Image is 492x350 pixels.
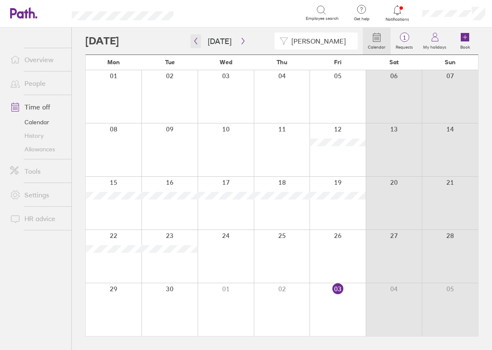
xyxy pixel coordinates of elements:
span: Sun [445,59,456,66]
a: Settings [3,186,71,203]
a: People [3,75,71,92]
a: Allowances [3,142,71,156]
span: Fri [334,59,342,66]
a: Calendar [3,115,71,129]
a: History [3,129,71,142]
label: Requests [391,42,418,50]
a: Notifications [384,4,411,22]
span: 1 [391,34,418,41]
span: Notifications [384,17,411,22]
div: Search [196,9,218,16]
a: Book [451,27,478,55]
label: Calendar [363,42,391,50]
a: My holidays [418,27,451,55]
span: Get help [348,16,375,22]
button: [DATE] [201,34,238,48]
span: Sat [389,59,399,66]
label: Book [455,42,475,50]
span: Mon [107,59,120,66]
a: Overview [3,51,71,68]
span: Tue [165,59,175,66]
a: 1Requests [391,27,418,55]
span: Wed [220,59,232,66]
a: Time off [3,98,71,115]
a: HR advice [3,210,71,227]
span: Thu [277,59,287,66]
label: My holidays [418,42,451,50]
input: Filter by employee [288,33,353,49]
span: Employee search [306,16,339,21]
a: Calendar [363,27,391,55]
a: Tools [3,163,71,180]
